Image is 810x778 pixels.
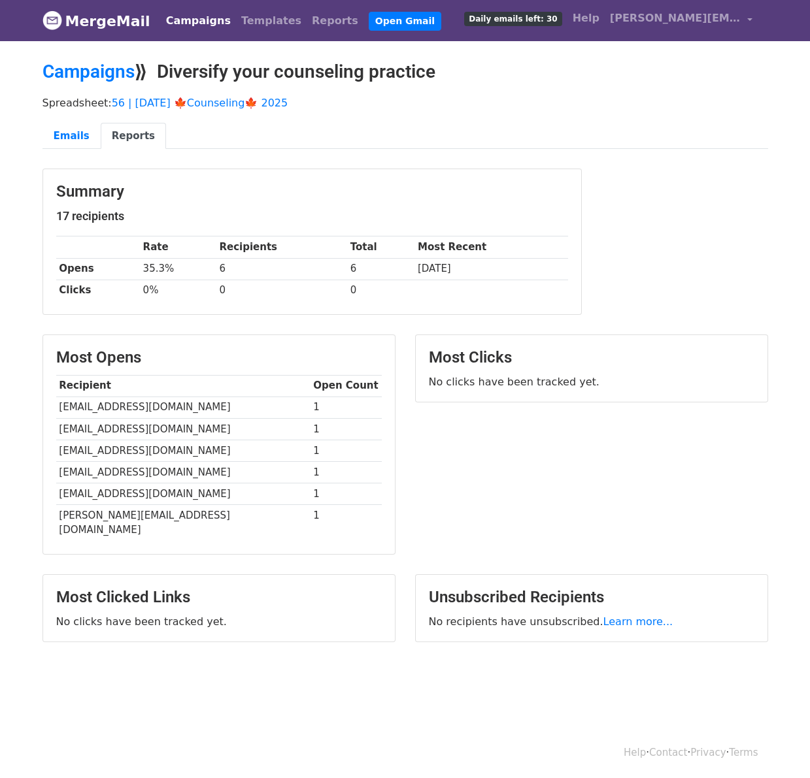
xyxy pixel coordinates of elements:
a: Templates [236,8,307,34]
a: Reports [307,8,363,34]
td: [DATE] [414,258,567,280]
td: [EMAIL_ADDRESS][DOMAIN_NAME] [56,483,311,505]
a: Campaigns [42,61,135,82]
a: 56 | [DATE] 🍁Counseling🍁 2025 [112,97,288,109]
td: [EMAIL_ADDRESS][DOMAIN_NAME] [56,397,311,418]
a: Open Gmail [369,12,441,31]
a: Reports [101,123,166,150]
td: 1 [311,483,382,505]
td: [EMAIL_ADDRESS][DOMAIN_NAME] [56,418,311,440]
p: Spreadsheet: [42,96,768,110]
h3: Unsubscribed Recipients [429,588,754,607]
td: 0 [216,280,347,301]
h3: Summary [56,182,568,201]
th: Most Recent [414,236,567,258]
h3: Most Clicked Links [56,588,382,607]
span: [PERSON_NAME][EMAIL_ADDRESS][DOMAIN_NAME] [610,10,741,26]
td: 6 [216,258,347,280]
th: Open Count [311,375,382,397]
h5: 17 recipients [56,209,568,223]
a: Emails [42,123,101,150]
a: [PERSON_NAME][EMAIL_ADDRESS][DOMAIN_NAME] [605,5,758,36]
iframe: Chat Widget [745,715,810,778]
a: Help [624,747,646,758]
p: No clicks have been tracked yet. [56,615,382,628]
td: [EMAIL_ADDRESS][DOMAIN_NAME] [56,440,311,461]
th: Clicks [56,280,140,301]
a: Learn more... [603,615,673,628]
p: No clicks have been tracked yet. [429,375,754,389]
a: Daily emails left: 30 [459,5,567,31]
span: Daily emails left: 30 [464,12,562,26]
th: Recipients [216,236,347,258]
td: 0% [140,280,216,301]
td: 1 [311,440,382,461]
h3: Most Opens [56,348,382,367]
a: Privacy [690,747,726,758]
a: Contact [649,747,687,758]
td: 1 [311,461,382,483]
th: Rate [140,236,216,258]
a: Terms [729,747,758,758]
td: 1 [311,397,382,418]
td: [PERSON_NAME][EMAIL_ADDRESS][DOMAIN_NAME] [56,505,311,541]
h2: ⟫ Diversify your counseling practice [42,61,768,83]
th: Total [347,236,414,258]
td: [EMAIL_ADDRESS][DOMAIN_NAME] [56,461,311,483]
th: Recipient [56,375,311,397]
td: 35.3% [140,258,216,280]
img: MergeMail logo [42,10,62,30]
td: 1 [311,418,382,440]
h3: Most Clicks [429,348,754,367]
td: 1 [311,505,382,541]
a: MergeMail [42,7,150,35]
td: 0 [347,280,414,301]
a: Campaigns [161,8,236,34]
th: Opens [56,258,140,280]
a: Help [567,5,605,31]
td: 6 [347,258,414,280]
p: No recipients have unsubscribed. [429,615,754,628]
